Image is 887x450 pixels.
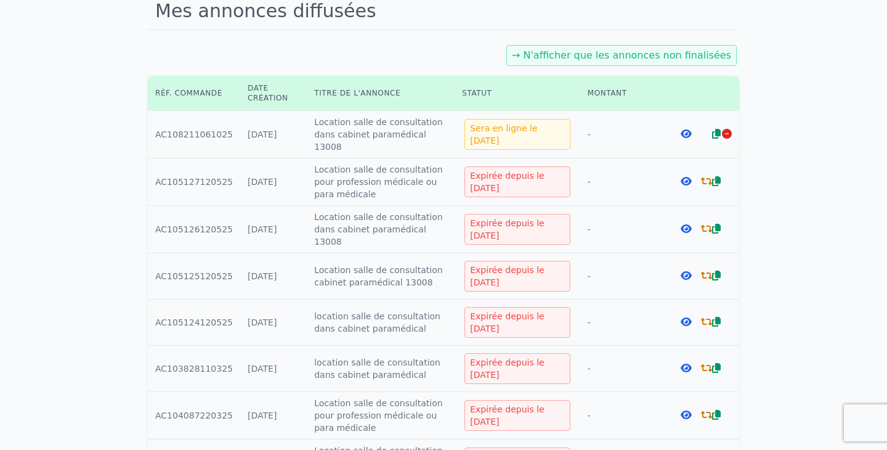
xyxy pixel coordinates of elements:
td: - [580,392,663,440]
div: Expirée depuis le [DATE] [464,166,570,197]
div: Expirée depuis le [DATE] [464,400,570,431]
i: Voir l'annonce [681,271,692,280]
th: Statut [455,76,580,111]
td: Location salle de consultation pour profession médicale ou para médicale [307,392,455,440]
div: Expirée depuis le [DATE] [464,307,570,338]
th: Date création [240,76,307,111]
td: location salle de consultation dans cabinet paramédical [307,300,455,346]
td: AC105125120525 [148,253,240,300]
td: [DATE] [240,158,307,206]
td: - [580,206,663,253]
td: [DATE] [240,253,307,300]
td: AC105126120525 [148,206,240,253]
i: Voir l'annonce [681,410,692,420]
div: Expirée depuis le [DATE] [464,353,570,384]
i: Dupliquer l'annonce [712,317,721,327]
i: Dupliquer l'annonce [712,363,721,373]
i: Voir l'annonce [681,224,692,234]
td: AC105124120525 [148,300,240,346]
td: location salle de consultation dans cabinet paramédical [307,346,455,392]
td: [DATE] [240,346,307,392]
th: Titre de l'annonce [307,76,455,111]
th: Montant [580,76,663,111]
td: [DATE] [240,111,307,158]
i: Renouveler la commande [701,224,712,234]
td: Location salle de consultation pour profession médicale ou para médicale [307,158,455,206]
td: - [580,346,663,392]
td: [DATE] [240,392,307,440]
td: [DATE] [240,206,307,253]
i: Dupliquer l'annonce [712,176,721,186]
i: Renouveler la commande [701,317,712,327]
i: Arrêter la diffusion de l'annonce [722,129,732,139]
i: Renouveler la commande [701,410,712,420]
i: Voir l'annonce [681,176,692,186]
div: Expirée depuis le [DATE] [464,214,570,245]
a: → N'afficher que les annonces non finalisées [512,49,731,61]
i: Dupliquer l'annonce [712,224,721,234]
td: Location salle de consultation cabinet paramédical 13008 [307,253,455,300]
div: Expirée depuis le [DATE] [464,261,570,292]
i: Dupliquer l'annonce [712,129,721,139]
td: AC104087220325 [148,392,240,440]
i: Voir l'annonce [681,317,692,327]
td: [DATE] [240,300,307,346]
th: Réf. commande [148,76,240,111]
td: AC108211061025 [148,111,240,158]
i: Renouveler la commande [701,176,712,186]
i: Renouveler la commande [701,363,712,373]
td: - [580,111,663,158]
i: Voir l'annonce [681,129,692,139]
i: Dupliquer l'annonce [712,271,721,280]
div: Sera en ligne le [DATE] [464,119,570,150]
td: Location salle de consultation dans cabinet paramédical 13008 [307,206,455,253]
td: - [580,300,663,346]
i: Dupliquer l'annonce [712,410,721,420]
td: - [580,158,663,206]
td: AC105127120525 [148,158,240,206]
i: Renouveler la commande [701,271,712,280]
i: Voir l'annonce [681,363,692,373]
td: AC103828110325 [148,346,240,392]
td: - [580,253,663,300]
td: Location salle de consultation dans cabinet paramédical 13008 [307,111,455,158]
